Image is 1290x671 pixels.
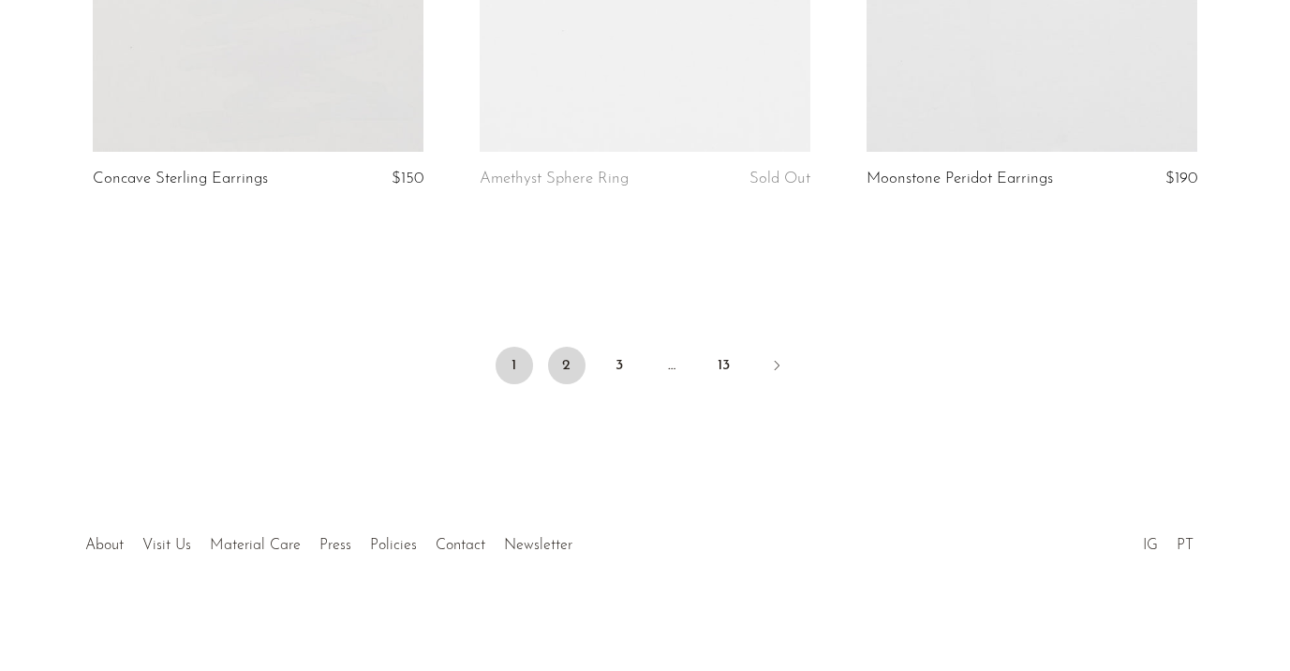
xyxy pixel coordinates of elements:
[76,523,582,559] ul: Quick links
[1165,171,1197,186] span: $190
[436,538,485,553] a: Contact
[142,538,191,553] a: Visit Us
[392,171,423,186] span: $150
[210,538,301,553] a: Material Care
[1177,538,1194,553] a: PT
[867,171,1053,187] a: Moonstone Peridot Earrings
[548,347,586,384] a: 2
[496,347,533,384] span: 1
[601,347,638,384] a: 3
[1143,538,1158,553] a: IG
[749,171,810,186] span: Sold Out
[319,538,351,553] a: Press
[370,538,417,553] a: Policies
[85,538,124,553] a: About
[1134,523,1203,559] ul: Social Medias
[758,347,795,388] a: Next
[705,347,743,384] a: 13
[480,171,629,187] a: Amethyst Sphere Ring
[93,171,268,187] a: Concave Sterling Earrings
[653,347,690,384] span: …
